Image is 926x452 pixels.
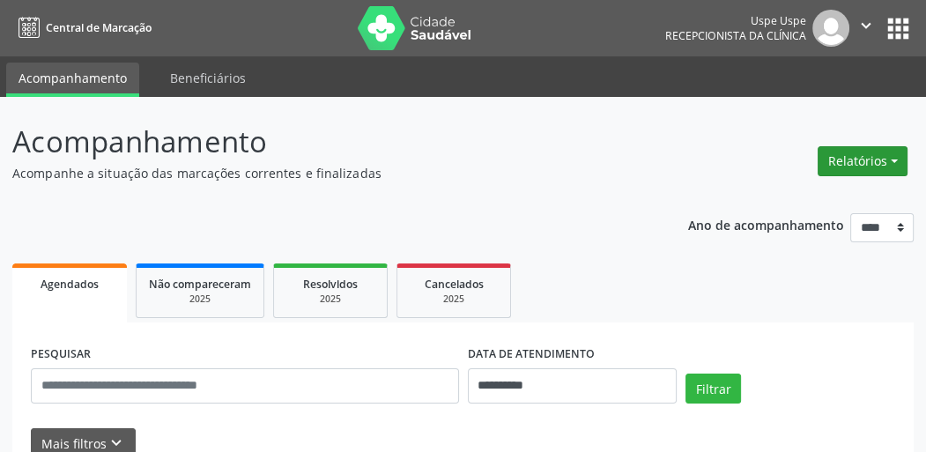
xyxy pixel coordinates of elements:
[158,63,258,93] a: Beneficiários
[883,13,914,44] button: apps
[31,341,91,368] label: PESQUISAR
[12,120,643,164] p: Acompanhamento
[286,293,374,306] div: 2025
[849,10,883,47] button: 
[149,277,251,292] span: Não compareceram
[6,63,139,97] a: Acompanhamento
[856,16,876,35] i: 
[812,10,849,47] img: img
[149,293,251,306] div: 2025
[46,20,152,35] span: Central de Marcação
[12,13,152,42] a: Central de Marcação
[12,164,643,182] p: Acompanhe a situação das marcações correntes e finalizadas
[303,277,358,292] span: Resolvidos
[685,374,741,404] button: Filtrar
[688,213,844,235] p: Ano de acompanhamento
[41,277,99,292] span: Agendados
[665,28,806,43] span: Recepcionista da clínica
[468,341,595,368] label: DATA DE ATENDIMENTO
[410,293,498,306] div: 2025
[425,277,484,292] span: Cancelados
[665,13,806,28] div: Uspe Uspe
[818,146,907,176] button: Relatórios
